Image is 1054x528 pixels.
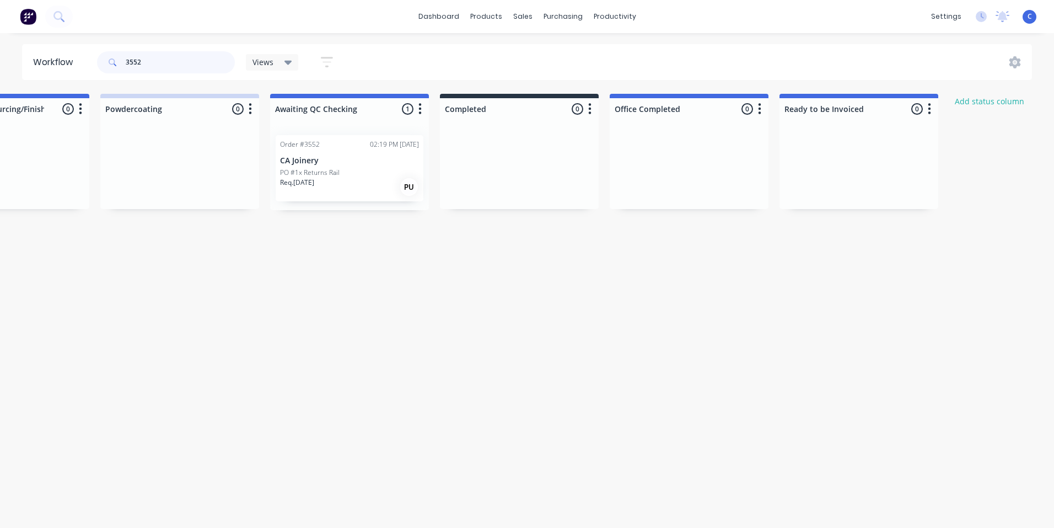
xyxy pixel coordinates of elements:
img: Factory [20,8,36,25]
div: productivity [588,8,642,25]
div: sales [508,8,538,25]
div: 02:19 PM [DATE] [370,140,419,150]
div: purchasing [538,8,588,25]
div: settings [926,8,967,25]
p: PO #1x Returns Rail [280,168,340,178]
button: Add status column [949,94,1030,109]
p: Req. [DATE] [280,178,314,188]
div: Order #3552 [280,140,320,150]
input: Search for orders... [126,51,235,73]
p: CA Joinery [280,156,419,166]
div: products [465,8,508,25]
div: Order #355202:19 PM [DATE]CA JoineryPO #1x Returns RailReq.[DATE]PU [276,135,423,201]
span: C [1028,12,1032,22]
div: Workflow [33,56,78,69]
a: dashboard [413,8,465,25]
span: Views [252,56,273,68]
div: PU [400,178,418,196]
